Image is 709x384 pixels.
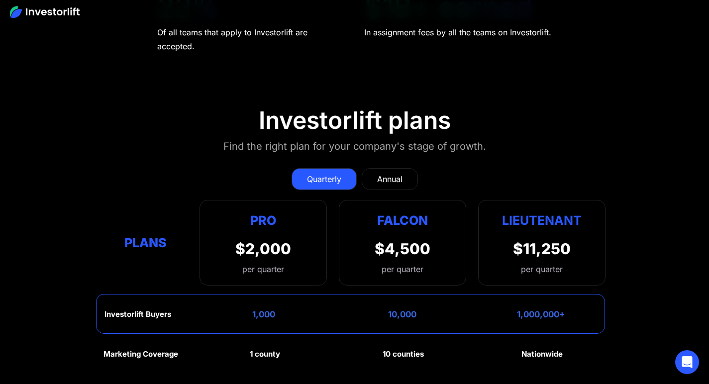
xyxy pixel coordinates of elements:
div: $4,500 [375,240,430,258]
div: per quarter [235,263,291,275]
div: Of all teams that apply to Investorlift are accepted. [157,25,346,53]
div: 10 counties [383,350,424,359]
div: Quarterly [307,173,341,185]
div: Nationwide [521,350,563,359]
div: 10,000 [388,309,416,319]
div: 1,000,000+ [517,309,565,319]
div: Pro [235,210,291,230]
div: 1 county [250,350,280,359]
div: In assignment fees by all the teams on Investorlift. [364,25,551,39]
div: Investorlift Buyers [104,310,171,319]
div: per quarter [521,263,563,275]
div: $2,000 [235,240,291,258]
div: Falcon [377,210,428,230]
div: Marketing Coverage [103,350,178,359]
div: Annual [377,173,403,185]
div: 1,000 [252,309,275,319]
div: Open Intercom Messenger [675,350,699,374]
div: per quarter [382,263,423,275]
div: Plans [103,233,188,253]
strong: Lieutenant [502,213,582,228]
div: $11,250 [513,240,571,258]
div: Investorlift plans [259,106,451,135]
div: Find the right plan for your company's stage of growth. [223,138,486,154]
